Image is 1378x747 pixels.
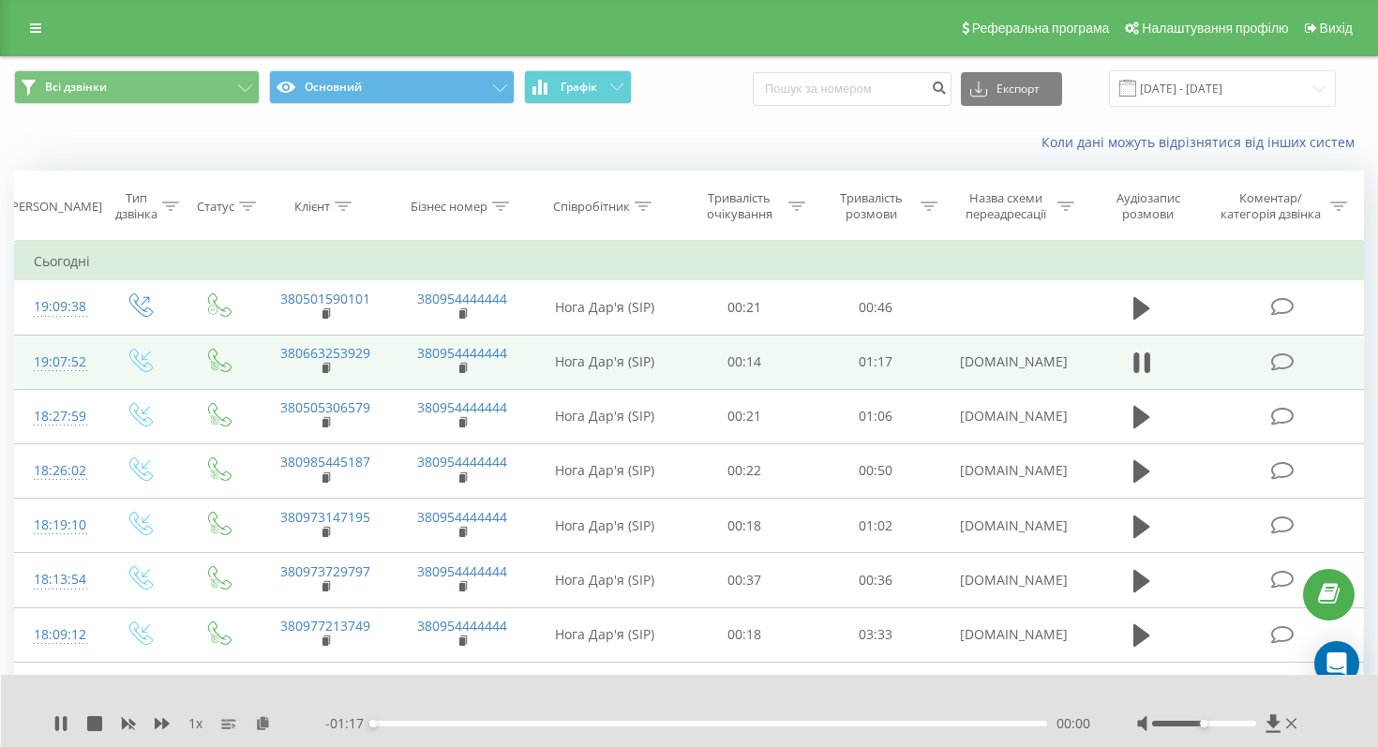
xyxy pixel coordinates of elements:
[7,199,102,215] div: [PERSON_NAME]
[34,671,80,708] div: 18:06:29
[678,662,809,716] td: 00:55
[269,70,515,104] button: Основний
[810,280,941,335] td: 00:46
[34,507,80,544] div: 18:19:10
[827,190,916,222] div: Тривалість розмови
[34,453,80,489] div: 18:26:02
[941,662,1078,716] td: [DOMAIN_NAME]
[34,398,80,435] div: 18:27:59
[15,243,1364,280] td: Сьогодні
[280,508,370,526] a: 380973147195
[941,607,1078,662] td: [DOMAIN_NAME]
[531,280,678,335] td: Нога Дар'я (SIP)
[524,70,632,104] button: Графік
[941,499,1078,553] td: [DOMAIN_NAME]
[753,72,951,106] input: Пошук за номером
[325,714,373,733] span: - 01:17
[531,499,678,553] td: Нога Дар'я (SIP)
[280,398,370,416] a: 380505306579
[941,335,1078,389] td: [DOMAIN_NAME]
[280,671,370,689] a: 380992668832
[810,443,941,498] td: 00:50
[678,553,809,607] td: 00:37
[1096,190,1201,222] div: Аудіозапис розмови
[417,453,507,471] a: 380954444444
[280,453,370,471] a: 380985445187
[678,280,809,335] td: 00:21
[810,499,941,553] td: 01:02
[972,21,1110,36] span: Реферальна програма
[678,607,809,662] td: 00:18
[417,398,507,416] a: 380954444444
[280,290,370,307] a: 380501590101
[369,720,377,727] div: Accessibility label
[810,607,941,662] td: 03:33
[810,389,941,443] td: 01:06
[959,190,1053,222] div: Назва схеми переадресації
[417,290,507,307] a: 380954444444
[810,553,941,607] td: 00:36
[531,389,678,443] td: Нога Дар'я (SIP)
[531,335,678,389] td: Нога Дар'я (SIP)
[1041,133,1364,151] a: Коли дані можуть відрізнятися вiд інших систем
[34,344,80,381] div: 19:07:52
[14,70,260,104] button: Всі дзвінки
[531,607,678,662] td: Нога Дар'я (SIP)
[115,190,157,222] div: Тип дзвінка
[417,562,507,580] a: 380954444444
[531,553,678,607] td: Нога Дар'я (SIP)
[1314,641,1359,686] div: Open Intercom Messenger
[553,199,630,215] div: Співробітник
[531,443,678,498] td: Нога Дар'я (SIP)
[280,344,370,362] a: 380663253929
[280,562,370,580] a: 380973729797
[1142,21,1288,36] span: Налаштування профілю
[941,389,1078,443] td: [DOMAIN_NAME]
[810,662,941,716] td: 00:37
[678,389,809,443] td: 00:21
[941,553,1078,607] td: [DOMAIN_NAME]
[34,561,80,598] div: 18:13:54
[280,617,370,635] a: 380977213749
[531,662,678,716] td: Нога Дар'я (SIP)
[34,617,80,653] div: 18:09:12
[417,671,507,689] a: 380954444444
[1201,720,1208,727] div: Accessibility label
[678,335,809,389] td: 00:14
[417,617,507,635] a: 380954444444
[1320,21,1353,36] span: Вихід
[45,80,107,95] span: Всі дзвінки
[561,81,597,94] span: Графік
[34,289,80,325] div: 19:09:38
[1216,190,1326,222] div: Коментар/категорія дзвінка
[197,199,234,215] div: Статус
[417,344,507,362] a: 380954444444
[678,443,809,498] td: 00:22
[810,335,941,389] td: 01:17
[294,199,330,215] div: Клієнт
[411,199,487,215] div: Бізнес номер
[961,72,1062,106] button: Експорт
[188,714,202,733] span: 1 x
[941,443,1078,498] td: [DOMAIN_NAME]
[1056,714,1090,733] span: 00:00
[696,190,785,222] div: Тривалість очікування
[678,499,809,553] td: 00:18
[417,508,507,526] a: 380954444444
